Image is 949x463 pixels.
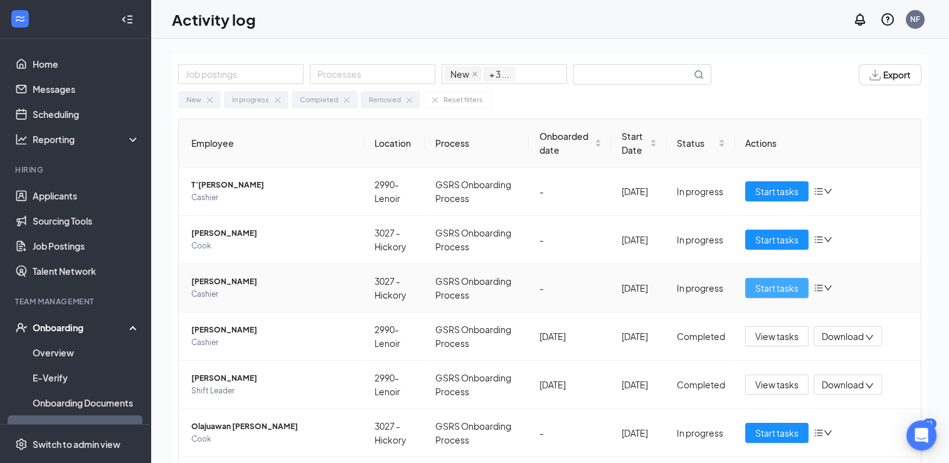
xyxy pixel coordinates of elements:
[472,71,478,77] span: close
[33,102,140,127] a: Scheduling
[191,240,354,252] span: Cook
[425,361,529,409] td: GSRS Onboarding Process
[906,420,936,450] div: Open Intercom Messenger
[677,378,725,391] div: Completed
[824,235,832,244] span: down
[14,13,26,25] svg: WorkstreamLogo
[677,426,725,440] div: In progress
[191,324,354,336] span: [PERSON_NAME]
[15,321,28,334] svg: UserCheck
[539,329,602,343] div: [DATE]
[822,330,864,343] span: Download
[191,275,354,288] span: [PERSON_NAME]
[33,365,140,390] a: E-Verify
[191,191,354,204] span: Cashier
[910,14,920,24] div: NF
[191,227,354,240] span: [PERSON_NAME]
[622,426,657,440] div: [DATE]
[745,423,809,443] button: Start tasks
[191,372,354,385] span: [PERSON_NAME]
[33,258,140,284] a: Talent Network
[755,329,798,343] span: View tasks
[179,119,364,168] th: Employee
[814,235,824,245] span: bars
[15,164,137,175] div: Hiring
[859,64,921,85] button: Export
[369,94,401,105] div: Removed
[425,168,529,216] td: GSRS Onboarding Process
[745,278,809,298] button: Start tasks
[539,184,602,198] div: -
[539,281,602,295] div: -
[694,70,704,80] svg: MagnifyingGlass
[450,67,469,81] span: New
[622,281,657,295] div: [DATE]
[814,428,824,438] span: bars
[33,133,140,146] div: Reporting
[883,70,911,79] span: Export
[445,67,481,82] span: New
[677,136,716,150] span: Status
[191,179,354,191] span: T’[PERSON_NAME]
[622,378,657,391] div: [DATE]
[425,264,529,312] td: GSRS Onboarding Process
[622,233,657,247] div: [DATE]
[539,233,602,247] div: -
[539,378,602,391] div: [DATE]
[755,378,798,391] span: View tasks
[33,340,140,365] a: Overview
[425,119,529,168] th: Process
[364,168,425,216] td: 2990-Lenoir
[745,326,809,346] button: View tasks
[425,216,529,264] td: GSRS Onboarding Process
[745,375,809,395] button: View tasks
[539,426,602,440] div: -
[191,385,354,397] span: Shift Leader
[33,51,140,77] a: Home
[33,77,140,102] a: Messages
[33,208,140,233] a: Sourcing Tools
[191,336,354,349] span: Cashier
[612,119,667,168] th: Start Date
[425,312,529,361] td: GSRS Onboarding Process
[172,9,256,30] h1: Activity log
[15,296,137,307] div: Team Management
[191,288,354,301] span: Cashier
[364,216,425,264] td: 3027 - Hickory
[300,94,338,105] div: Completed
[755,233,798,247] span: Start tasks
[33,415,140,440] a: Activity log
[865,333,874,342] span: down
[667,119,735,168] th: Status
[852,12,867,27] svg: Notifications
[121,13,134,26] svg: Collapse
[364,361,425,409] td: 2990-Lenoir
[364,409,425,457] td: 3027 - Hickory
[824,187,832,196] span: down
[364,264,425,312] td: 3027 - Hickory
[622,329,657,343] div: [DATE]
[745,181,809,201] button: Start tasks
[622,129,647,157] span: Start Date
[824,284,832,292] span: down
[33,233,140,258] a: Job Postings
[745,230,809,250] button: Start tasks
[755,426,798,440] span: Start tasks
[364,312,425,361] td: 2990-Lenoir
[191,433,354,445] span: Cook
[677,233,725,247] div: In progress
[484,67,515,82] span: + 3 ...
[677,281,725,295] div: In progress
[677,329,725,343] div: Completed
[539,129,592,157] span: Onboarded date
[15,133,28,146] svg: Analysis
[814,186,824,196] span: bars
[824,428,832,437] span: down
[186,94,201,105] div: New
[814,283,824,293] span: bars
[33,390,140,415] a: Onboarding Documents
[191,420,354,433] span: Olajuawan [PERSON_NAME]
[443,94,483,105] div: Reset filters
[232,94,269,105] div: In progress
[529,119,612,168] th: Onboarded date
